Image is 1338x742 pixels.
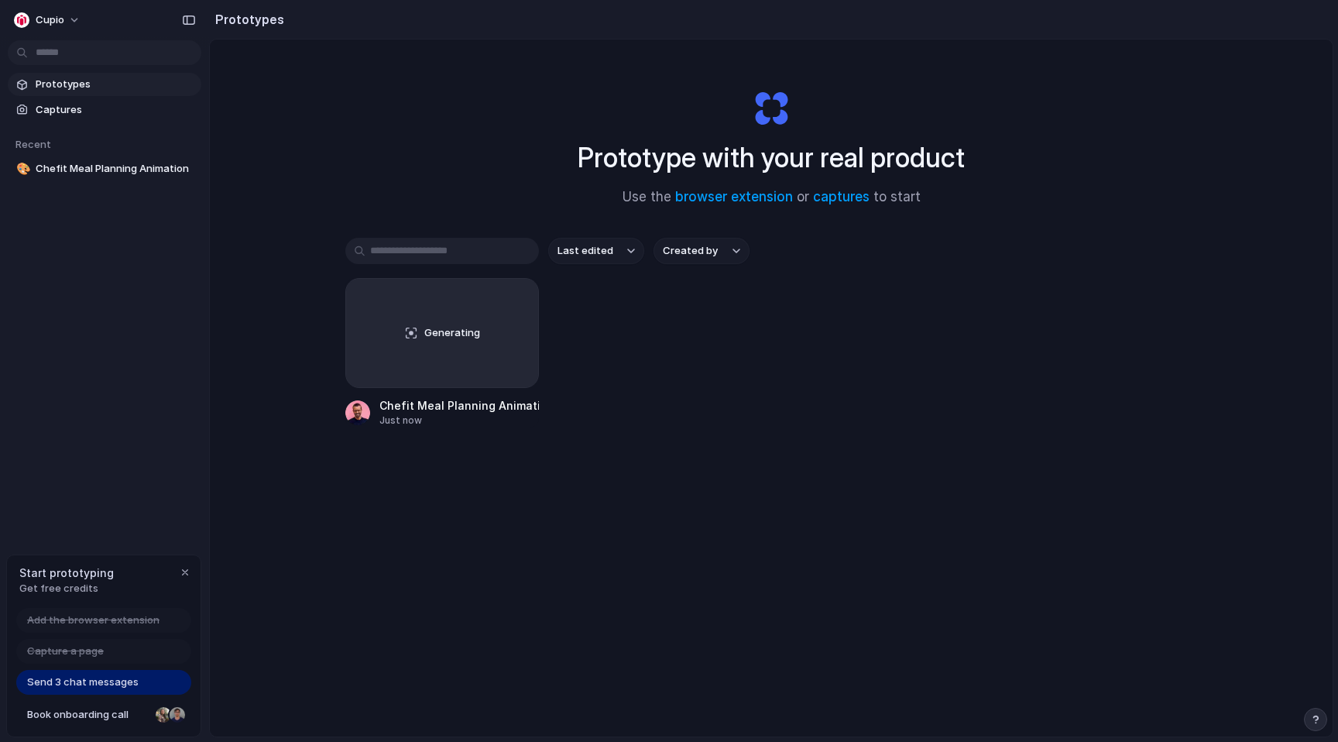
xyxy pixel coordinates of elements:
span: Chefit Meal Planning Animation [36,161,195,177]
span: Created by [663,243,718,259]
div: 🎨 [16,160,27,178]
a: captures [813,189,870,204]
a: Book onboarding call [16,702,191,727]
span: Book onboarding call [27,707,149,723]
button: 🎨 [14,161,29,177]
a: Captures [8,98,201,122]
a: Prototypes [8,73,201,96]
div: Chefit Meal Planning Animation [379,397,539,414]
button: Cupio [8,8,88,33]
span: Use the or to start [623,187,921,208]
span: Add the browser extension [27,613,160,628]
span: Generating [424,325,480,341]
button: Created by [654,238,750,264]
div: Just now [379,414,539,428]
span: Prototypes [36,77,195,92]
h2: Prototypes [209,10,284,29]
div: Nicole Kubica [154,706,173,724]
a: browser extension [675,189,793,204]
span: Capture a page [27,644,104,659]
span: Cupio [36,12,64,28]
button: Last edited [548,238,644,264]
span: Get free credits [19,581,114,596]
h1: Prototype with your real product [578,137,965,178]
a: GeneratingChefit Meal Planning AnimationJust now [345,278,539,428]
span: Send 3 chat messages [27,675,139,690]
span: Last edited [557,243,613,259]
span: Captures [36,102,195,118]
a: 🎨Chefit Meal Planning Animation [8,157,201,180]
div: Christian Iacullo [168,706,187,724]
span: Recent [15,138,51,150]
span: Start prototyping [19,565,114,581]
